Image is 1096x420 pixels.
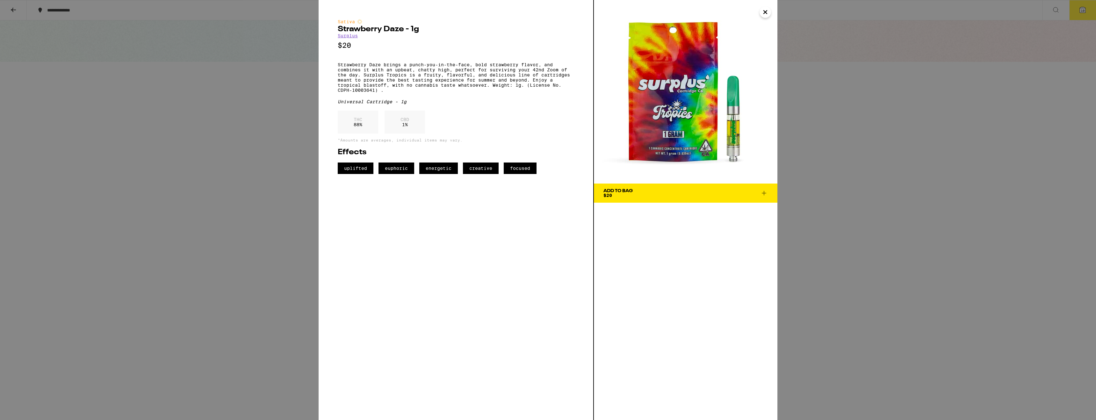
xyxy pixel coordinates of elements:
[354,117,362,122] p: THC
[338,163,373,174] span: uplifted
[463,163,499,174] span: creative
[594,184,777,203] button: Add To Bag$20
[338,111,378,134] div: 88 %
[379,163,414,174] span: euphoric
[338,62,574,93] p: Strawberry Daze brings a punch-you-in-the-face, bold strawberry flavor, and combines it with an u...
[338,148,574,156] h2: Effects
[385,111,425,134] div: 1 %
[4,4,47,10] span: Hi. Need any help?
[338,99,574,104] div: Universal Cartridge - 1g
[338,19,574,24] div: Sativa
[603,193,612,198] span: $20
[338,41,574,49] p: $20
[400,117,409,122] p: CBD
[760,6,771,18] button: Close
[419,163,458,174] span: energetic
[603,189,633,193] div: Add To Bag
[357,19,362,24] img: sativaColor.svg
[338,138,574,142] p: *Amounts are averages, individual items may vary.
[504,163,537,174] span: focused
[338,25,574,33] h2: Strawberry Daze - 1g
[338,33,358,38] a: Surplus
